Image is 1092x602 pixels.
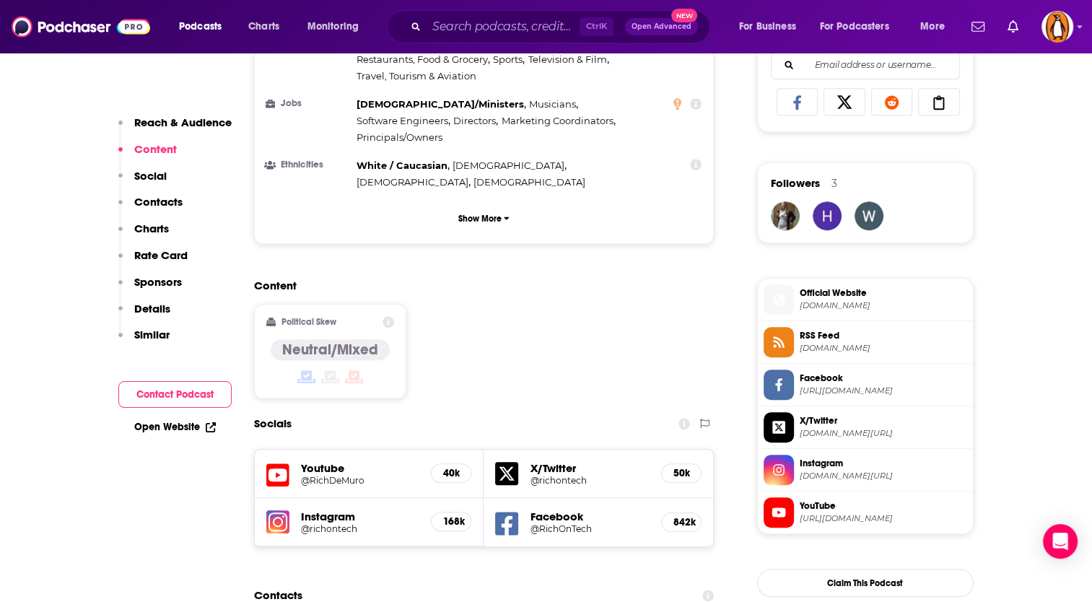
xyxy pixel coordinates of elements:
p: Reach & Audience [134,115,232,129]
h5: Instagram [301,510,420,523]
span: Facebook [800,372,967,385]
h2: Socials [254,410,292,437]
span: Monitoring [307,17,359,37]
a: Official Website[DOMAIN_NAME] [764,284,967,315]
input: Email address or username... [783,51,948,79]
h2: Content [254,279,703,292]
img: weedloversusa [855,201,883,230]
p: Details [134,302,170,315]
span: Directors [453,115,496,126]
h2: Political Skew [281,317,336,327]
span: Travel, Tourism & Aviation [357,70,476,82]
span: RSS Feed [800,329,967,342]
h3: Ethnicities [266,160,351,170]
input: Search podcasts, credits, & more... [427,15,580,38]
a: @richontech [530,475,650,486]
span: [DEMOGRAPHIC_DATA] [357,176,468,188]
a: harrymitchell2018 [813,201,842,230]
span: [DEMOGRAPHIC_DATA] [453,160,564,171]
button: Reach & Audience [118,115,232,142]
h5: 40k [443,467,459,479]
p: Show More [458,214,502,224]
a: Share on Facebook [777,88,818,115]
span: twitter.com/richontech [800,428,967,439]
span: [DEMOGRAPHIC_DATA]/Ministers [357,98,524,110]
span: Charts [248,17,279,37]
a: Instagram[DOMAIN_NAME][URL] [764,455,967,485]
p: Similar [134,328,170,341]
a: @richontech [301,523,420,534]
span: , [502,113,616,129]
button: Similar [118,328,170,354]
button: Sponsors [118,275,182,302]
span: [DEMOGRAPHIC_DATA] [473,176,585,188]
button: Details [118,302,170,328]
button: Charts [118,222,169,248]
span: instagram.com/richontech [800,471,967,481]
span: Ctrl K [580,17,613,36]
a: Show notifications dropdown [1002,14,1024,39]
div: Search podcasts, credits, & more... [401,10,724,43]
p: Content [134,142,177,156]
a: X/Twitter[DOMAIN_NAME][URL] [764,412,967,442]
span: Sports [493,53,523,65]
span: , [357,51,490,68]
span: , [453,113,498,129]
span: Podcasts [179,17,222,37]
h5: X/Twitter [530,461,650,475]
a: @RichDeMuro [301,475,420,486]
span: https://www.youtube.com/@RichDeMuro [800,513,967,524]
p: Rate Card [134,248,188,262]
p: Contacts [134,195,183,209]
a: RSS Feed[DOMAIN_NAME] [764,327,967,357]
span: New [671,9,697,22]
span: More [920,17,945,37]
a: @RichOnTech [530,523,650,534]
span: X/Twitter [800,414,967,427]
button: open menu [169,15,240,38]
h5: 842k [673,516,689,528]
span: Logged in as penguin_portfolio [1041,11,1073,43]
span: Principals/Owners [357,131,442,143]
h4: Neutral/Mixed [282,341,378,359]
button: Show More [266,205,702,232]
span: , [453,157,567,174]
span: , [493,51,525,68]
span: , [528,51,609,68]
button: Contact Podcast [118,381,232,408]
img: iconImage [266,510,289,533]
span: Instagram [800,457,967,470]
h3: Jobs [266,99,351,108]
span: Open Advanced [632,23,691,30]
a: Copy Link [918,88,960,115]
span: , [357,96,526,113]
button: Contacts [118,195,183,222]
button: Show profile menu [1041,11,1073,43]
a: Charts [239,15,288,38]
span: iheart.com [800,300,967,311]
h5: 50k [673,467,689,479]
span: Followers [771,176,820,190]
p: Charts [134,222,169,235]
a: Facebook[URL][DOMAIN_NAME] [764,370,967,400]
button: Claim This Podcast [757,569,974,597]
a: Open Website [134,421,216,433]
img: TheCursingPreacher [771,201,800,230]
span: For Podcasters [820,17,889,37]
button: open menu [811,15,910,38]
div: Open Intercom Messenger [1043,524,1078,559]
button: open menu [297,15,377,38]
button: Content [118,142,177,169]
button: open menu [729,15,814,38]
span: White / Caucasian [357,160,447,171]
span: , [357,174,471,191]
img: Podchaser - Follow, Share and Rate Podcasts [12,13,150,40]
button: Social [118,169,167,196]
h5: Youtube [301,461,420,475]
span: Restaurants, Food & Grocery [357,53,488,65]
